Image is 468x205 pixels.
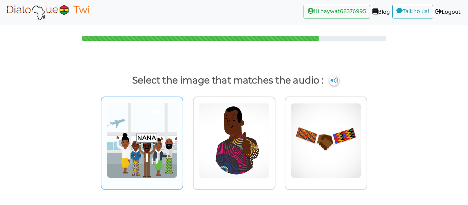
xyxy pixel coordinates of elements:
[329,75,339,86] img: cuNL5YgAAAABJRU5ErkJggg==
[5,4,91,21] img: Select Course Page
[392,5,433,18] a: Talk to us!
[107,103,177,178] img: akwaaba-named-common3.png
[199,103,270,178] img: certified3.png
[304,5,370,18] a: Hi haywat68376995
[12,72,456,89] p: Select the image that matches the audio :
[370,5,392,20] a: Blog
[291,103,361,178] img: greetings.jpg
[433,5,463,20] a: Logout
